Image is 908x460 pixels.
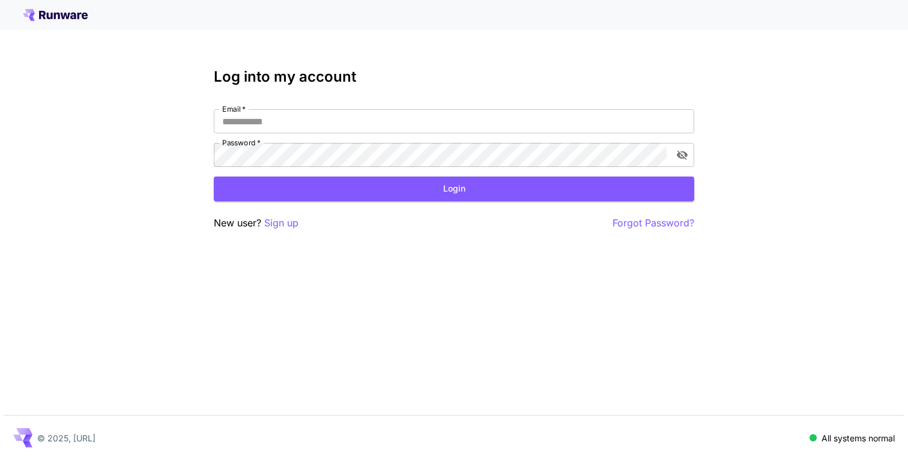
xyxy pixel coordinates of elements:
[822,432,895,444] p: All systems normal
[671,144,693,166] button: toggle password visibility
[222,104,246,114] label: Email
[214,216,298,231] p: New user?
[37,432,95,444] p: © 2025, [URL]
[613,216,694,231] button: Forgot Password?
[264,216,298,231] button: Sign up
[214,68,694,85] h3: Log into my account
[222,138,261,148] label: Password
[214,177,694,201] button: Login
